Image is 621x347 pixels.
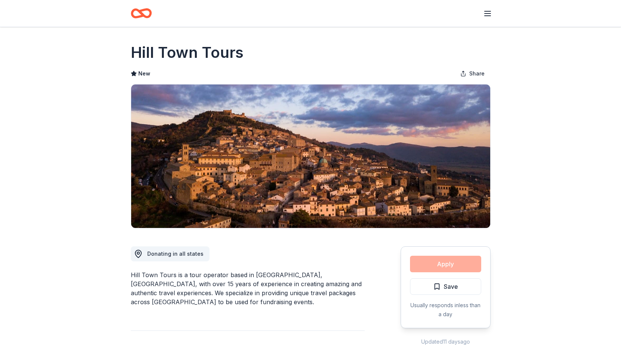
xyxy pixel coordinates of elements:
[401,337,491,346] div: Updated 11 days ago
[131,42,244,63] h1: Hill Town Tours
[444,282,458,291] span: Save
[138,69,150,78] span: New
[131,5,152,22] a: Home
[410,278,481,295] button: Save
[410,301,481,319] div: Usually responds in less than a day
[469,69,485,78] span: Share
[131,270,365,306] div: Hill Town Tours is a tour operator based in [GEOGRAPHIC_DATA], [GEOGRAPHIC_DATA], with over 15 ye...
[147,250,204,257] span: Donating in all states
[454,66,491,81] button: Share
[131,84,490,228] img: Image for Hill Town Tours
